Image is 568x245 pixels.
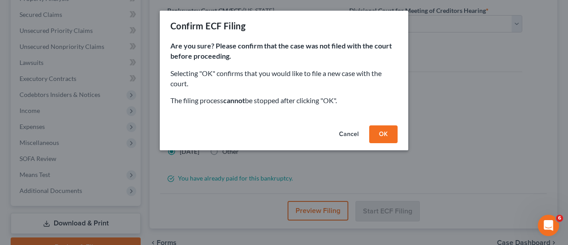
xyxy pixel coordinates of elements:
[332,125,366,143] button: Cancel
[556,215,563,222] span: 6
[170,96,398,106] p: The filing process be stopped after clicking "OK".
[369,125,398,143] button: OK
[538,215,559,236] iframe: Intercom live chat
[170,41,392,60] strong: Are you sure? Please confirm that the case was not filed with the court before proceeding.
[223,96,245,104] strong: cannot
[170,20,245,32] div: Confirm ECF Filing
[170,68,398,89] p: Selecting "OK" confirms that you would like to file a new case with the court.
